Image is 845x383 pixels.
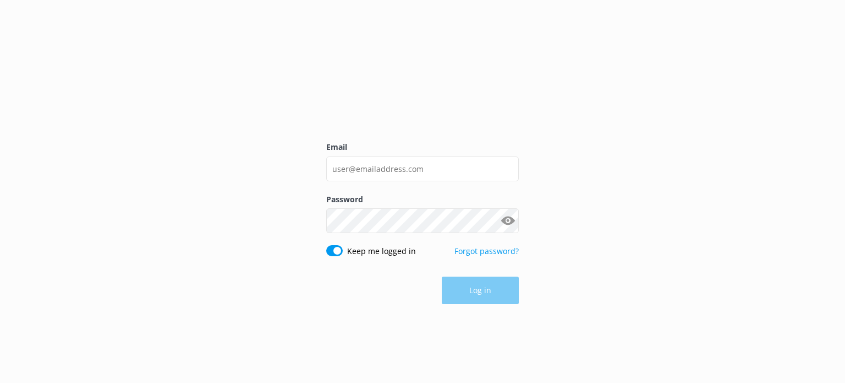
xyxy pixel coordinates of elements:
[326,141,519,153] label: Email
[497,210,519,232] button: Show password
[326,193,519,206] label: Password
[347,245,416,257] label: Keep me logged in
[326,157,519,181] input: user@emailaddress.com
[454,246,519,256] a: Forgot password?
